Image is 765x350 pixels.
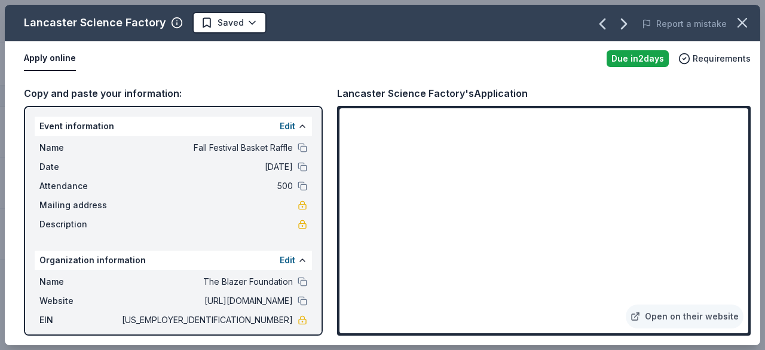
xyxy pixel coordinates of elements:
[120,179,293,193] span: 500
[35,251,312,270] div: Organization information
[280,119,295,133] button: Edit
[337,86,528,101] div: Lancaster Science Factory's Application
[24,46,76,71] button: Apply online
[35,117,312,136] div: Event information
[120,294,293,308] span: [URL][DOMAIN_NAME]
[39,160,120,174] span: Date
[39,217,120,232] span: Description
[39,141,120,155] span: Name
[642,17,727,31] button: Report a mistake
[693,51,751,66] span: Requirements
[39,179,120,193] span: Attendance
[218,16,244,30] span: Saved
[39,294,120,308] span: Website
[24,86,323,101] div: Copy and paste your information:
[678,51,751,66] button: Requirements
[39,275,120,289] span: Name
[120,313,293,327] span: [US_EMPLOYER_IDENTIFICATION_NUMBER]
[120,141,293,155] span: Fall Festival Basket Raffle
[280,253,295,267] button: Edit
[192,12,267,34] button: Saved
[120,275,293,289] span: The Blazer Foundation
[24,13,166,32] div: Lancaster Science Factory
[607,50,669,67] div: Due in 2 days
[626,305,743,328] a: Open on their website
[120,160,293,174] span: [DATE]
[39,332,307,346] div: Mission statement
[39,198,120,212] span: Mailing address
[39,313,120,327] span: EIN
